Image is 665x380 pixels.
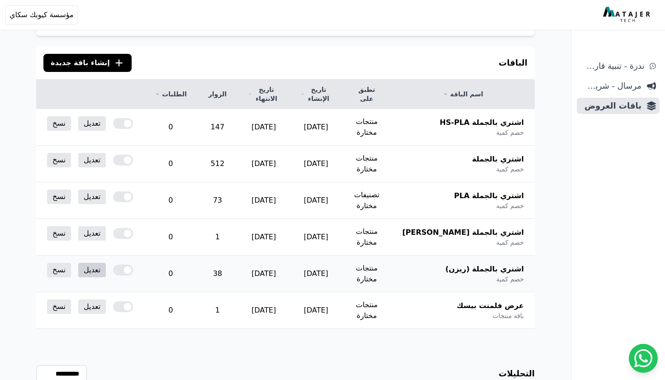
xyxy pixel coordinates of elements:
[454,190,524,201] span: اشتري بالجملة PLA
[493,311,524,320] span: باقة منتجات
[342,256,391,292] td: منتجات مختارة
[342,219,391,256] td: منتجات مختارة
[237,219,290,256] td: [DATE]
[237,292,290,329] td: [DATE]
[446,264,524,275] span: اشتري بالجملة (ريزن)
[496,238,524,247] span: خصم كمية
[78,153,106,167] a: تعديل
[5,5,78,24] button: مؤسسة كيوبك سكاي
[237,182,290,219] td: [DATE]
[198,182,237,219] td: 73
[78,299,106,314] a: تعديل
[198,80,237,109] th: الزوار
[198,109,237,146] td: 147
[440,117,524,128] span: اشتري بالجملة HS-PLA
[78,263,106,277] a: تعديل
[457,300,524,311] span: عرض فلمنت بيسك
[402,227,524,238] span: اشتري بالجملة [PERSON_NAME]
[290,292,342,329] td: [DATE]
[47,116,71,131] a: نسخ
[144,292,197,329] td: 0
[342,182,391,219] td: تصنيفات مختارة
[144,146,197,182] td: 0
[342,292,391,329] td: منتجات مختارة
[198,219,237,256] td: 1
[290,182,342,219] td: [DATE]
[144,182,197,219] td: 0
[402,90,524,99] a: اسم الباقة
[290,219,342,256] td: [DATE]
[47,299,71,314] a: نسخ
[290,109,342,146] td: [DATE]
[496,201,524,210] span: خصم كمية
[603,7,652,23] img: MatajerTech Logo
[237,109,290,146] td: [DATE]
[290,146,342,182] td: [DATE]
[144,109,197,146] td: 0
[78,190,106,204] a: تعديل
[155,90,186,99] a: الطلبات
[198,146,237,182] td: 512
[290,256,342,292] td: [DATE]
[78,226,106,241] a: تعديل
[78,116,106,131] a: تعديل
[342,80,391,109] th: تطبق على
[237,146,290,182] td: [DATE]
[237,256,290,292] td: [DATE]
[499,367,535,380] h3: التحليلات
[47,190,71,204] a: نسخ
[43,54,132,72] button: إنشاء باقة جديدة
[496,165,524,174] span: خصم كمية
[47,153,71,167] a: نسخ
[472,154,524,165] span: اشتري بالجملة
[499,57,527,69] h3: الباقات
[496,275,524,284] span: خصم كمية
[47,226,71,241] a: نسخ
[496,128,524,137] span: خصم كمية
[144,219,197,256] td: 0
[144,256,197,292] td: 0
[9,9,74,20] span: مؤسسة كيوبك سكاي
[198,292,237,329] td: 1
[51,57,110,68] span: إنشاء باقة جديدة
[47,263,71,277] a: نسخ
[580,80,641,92] span: مرسال - شريط دعاية
[342,109,391,146] td: منتجات مختارة
[198,256,237,292] td: 38
[580,100,641,112] span: باقات العروض
[580,60,644,72] span: ندرة - تنبية قارب علي النفاذ
[342,146,391,182] td: منتجات مختارة
[301,85,331,103] a: تاريخ الإنشاء
[248,85,279,103] a: تاريخ الانتهاء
